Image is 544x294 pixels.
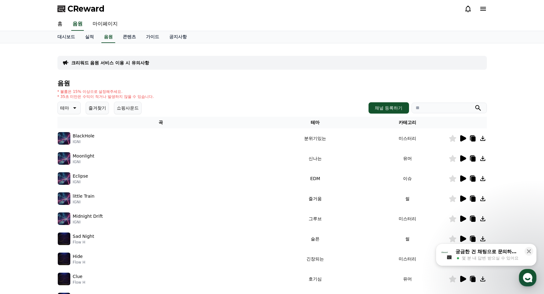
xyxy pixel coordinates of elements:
[264,269,366,289] td: 호기심
[2,199,41,215] a: 홈
[141,31,164,43] a: 가이드
[73,139,94,144] p: IGNI
[58,132,70,145] img: music
[52,31,80,43] a: 대시보드
[73,273,83,280] p: Clue
[73,193,94,200] p: little Train
[41,199,81,215] a: 대화
[73,233,94,240] p: Sad Night
[366,269,449,289] td: 유머
[80,31,99,43] a: 실적
[57,209,65,214] span: 대화
[366,168,449,189] td: 이슈
[366,128,449,148] td: 미스터리
[88,18,123,31] a: 마이페이지
[264,209,366,229] td: 그루브
[57,89,154,94] p: * 볼륨은 15% 이상으로 설정해주세요.
[366,209,449,229] td: 미스터리
[57,4,105,14] a: CReward
[73,159,94,164] p: IGNI
[97,208,105,213] span: 설정
[369,102,409,114] button: 채널 등록하기
[58,152,70,165] img: music
[57,94,154,99] p: * 35초 미만은 수익이 적거나 발생하지 않을 수 있습니다.
[264,117,366,128] th: 테마
[58,233,70,245] img: music
[114,102,142,114] button: 쇼핑사운드
[366,249,449,269] td: 미스터리
[57,80,487,87] h4: 음원
[264,128,366,148] td: 분위기있는
[264,189,366,209] td: 즐거움
[366,189,449,209] td: 썰
[60,104,69,112] p: 테마
[366,117,449,128] th: 카테고리
[73,280,85,285] p: Flow H
[73,173,88,179] p: Eclipse
[73,260,85,265] p: Flow H
[58,253,70,265] img: music
[73,179,88,184] p: IGNI
[264,229,366,249] td: 슬픈
[366,148,449,168] td: 유머
[73,213,103,220] p: Midnight Drift
[57,102,81,114] button: 테마
[58,212,70,225] img: music
[366,229,449,249] td: 썰
[58,172,70,185] img: music
[81,199,121,215] a: 설정
[58,273,70,285] img: music
[71,18,84,31] a: 음원
[52,18,67,31] a: 홈
[20,208,24,213] span: 홈
[86,102,109,114] button: 즐겨찾기
[264,168,366,189] td: EDM
[73,200,94,205] p: IGNI
[164,31,192,43] a: 공지사항
[58,192,70,205] img: music
[73,253,83,260] p: Hide
[71,60,149,66] a: 크리워드 음원 서비스 이용 시 유의사항
[264,148,366,168] td: 신나는
[101,31,115,43] a: 음원
[57,117,264,128] th: 곡
[67,4,105,14] span: CReward
[73,220,103,225] p: IGNI
[118,31,141,43] a: 콘텐츠
[73,153,94,159] p: Moonlight
[73,133,94,139] p: BlackHole
[73,240,94,245] p: Flow H
[264,249,366,269] td: 긴장되는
